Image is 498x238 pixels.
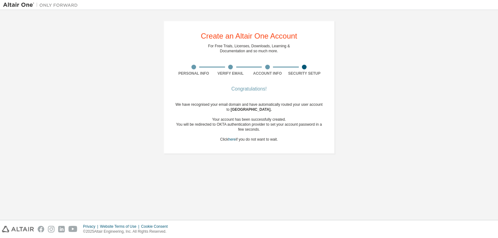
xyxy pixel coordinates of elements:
div: Privacy [83,224,100,229]
div: Account Info [249,71,286,76]
div: For Free Trials, Licenses, Downloads, Learning & Documentation and so much more. [208,44,290,54]
div: Security Setup [286,71,323,76]
img: Altair One [3,2,81,8]
div: You will be redirected to OKTA authentication provider to set your account password in a few seco... [175,122,323,132]
img: facebook.svg [38,226,44,232]
div: We have recognised your email domain and have automatically routed your user account to Click if ... [175,102,323,142]
div: Personal Info [175,71,212,76]
div: Congratulations! [175,87,323,91]
a: here [228,137,236,142]
div: Verify Email [212,71,249,76]
img: youtube.svg [68,226,78,232]
img: altair_logo.svg [2,226,34,232]
div: Your account has been successfully created. [175,117,323,122]
div: Create an Altair One Account [201,32,297,40]
p: © 2025 Altair Engineering, Inc. All Rights Reserved. [83,229,171,234]
span: [GEOGRAPHIC_DATA] . [231,107,272,112]
div: Website Terms of Use [100,224,141,229]
img: linkedin.svg [58,226,65,232]
div: Cookie Consent [141,224,171,229]
img: instagram.svg [48,226,54,232]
